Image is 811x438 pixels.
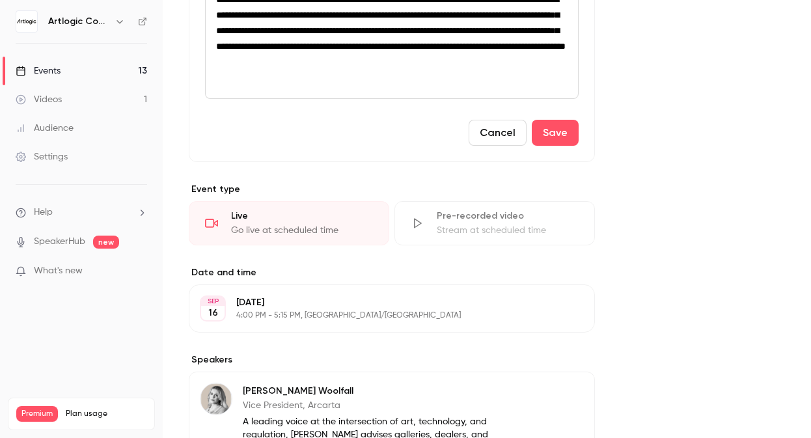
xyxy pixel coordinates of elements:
img: Bethany Woolfall [200,383,232,415]
div: Videos [16,93,62,106]
span: What's new [34,264,83,278]
p: [DATE] [236,296,526,309]
li: help-dropdown-opener [16,206,147,219]
p: Vice President, Arcarta [243,399,510,412]
div: Stream at scheduled time [437,224,579,237]
p: 4:00 PM - 5:15 PM, [GEOGRAPHIC_DATA]/[GEOGRAPHIC_DATA] [236,310,526,321]
span: Help [34,206,53,219]
iframe: Noticeable Trigger [131,266,147,277]
div: Audience [16,122,74,135]
button: Save [532,120,579,146]
div: Events [16,64,61,77]
a: SpeakerHub [34,235,85,249]
p: Event type [189,183,595,196]
h6: Artlogic Connect 2025 [48,15,109,28]
img: Artlogic Connect 2025 [16,11,37,32]
div: Go live at scheduled time [231,224,373,237]
span: Plan usage [66,409,146,419]
button: Cancel [469,120,527,146]
div: LiveGo live at scheduled time [189,201,389,245]
div: SEP [201,297,225,306]
div: Live [231,210,373,223]
div: Pre-recorded video [437,210,579,223]
span: Premium [16,406,58,422]
div: Settings [16,150,68,163]
div: Pre-recorded videoStream at scheduled time [394,201,595,245]
span: new [93,236,119,249]
p: [PERSON_NAME] Woolfall [243,385,510,398]
label: Speakers [189,353,595,366]
p: 16 [208,307,218,320]
label: Date and time [189,266,595,279]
